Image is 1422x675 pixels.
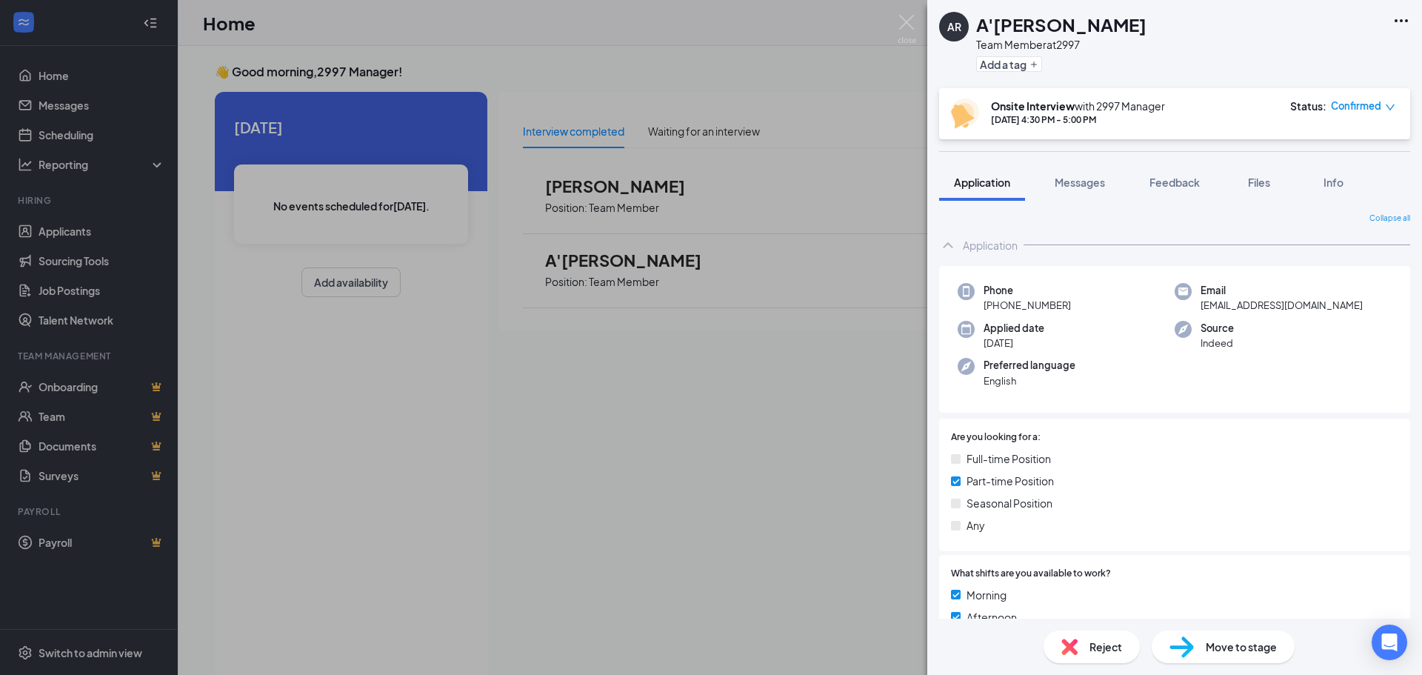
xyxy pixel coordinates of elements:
[1201,298,1363,313] span: [EMAIL_ADDRESS][DOMAIN_NAME]
[963,238,1018,253] div: Application
[1201,336,1234,350] span: Indeed
[1392,12,1410,30] svg: Ellipses
[1149,176,1200,189] span: Feedback
[1206,639,1277,655] span: Move to stage
[984,358,1075,373] span: Preferred language
[1323,176,1343,189] span: Info
[967,587,1007,603] span: Morning
[1331,99,1381,113] span: Confirmed
[947,19,961,34] div: AR
[991,99,1075,113] b: Onsite Interview
[984,336,1044,350] span: [DATE]
[976,37,1146,52] div: Team Member at 2997
[1248,176,1270,189] span: Files
[976,56,1042,72] button: PlusAdd a tag
[1290,99,1326,113] div: Status :
[1055,176,1105,189] span: Messages
[967,473,1054,489] span: Part-time Position
[1029,60,1038,69] svg: Plus
[939,236,957,254] svg: ChevronUp
[967,450,1051,467] span: Full-time Position
[976,12,1146,37] h1: A'[PERSON_NAME]
[984,283,1071,298] span: Phone
[1369,213,1410,225] span: Collapse all
[984,373,1075,388] span: English
[951,567,1111,581] span: What shifts are you available to work?
[1385,102,1395,113] span: down
[1201,283,1363,298] span: Email
[1089,639,1122,655] span: Reject
[984,298,1071,313] span: [PHONE_NUMBER]
[954,176,1010,189] span: Application
[967,495,1052,511] span: Seasonal Position
[967,517,985,533] span: Any
[991,113,1165,126] div: [DATE] 4:30 PM - 5:00 PM
[1201,321,1234,336] span: Source
[991,99,1165,113] div: with 2997 Manager
[967,609,1017,625] span: Afternoon
[1372,625,1407,660] div: Open Intercom Messenger
[951,430,1041,445] span: Are you looking for a:
[984,321,1044,336] span: Applied date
